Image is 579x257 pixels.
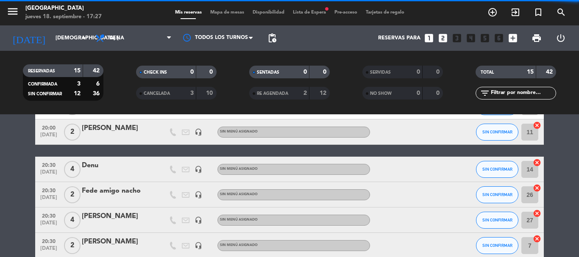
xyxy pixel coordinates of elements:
[289,10,330,15] span: Lista de Espera
[77,81,81,87] strong: 3
[195,166,202,173] i: headset_mic
[6,29,51,47] i: [DATE]
[482,167,512,171] span: SIN CONFIRMAR
[109,35,124,41] span: Cena
[220,243,258,247] span: Sin menú asignado
[417,90,420,96] strong: 0
[38,220,59,230] span: [DATE]
[25,13,102,21] div: jueves 18. septiembre - 17:27
[451,33,462,44] i: looks_3
[220,193,258,196] span: Sin menú asignado
[64,212,81,229] span: 4
[248,10,289,15] span: Disponibilidad
[38,195,59,204] span: [DATE]
[532,33,542,43] span: print
[303,69,307,75] strong: 0
[370,91,392,96] span: NO SHOW
[487,7,498,17] i: add_circle_outline
[220,167,258,171] span: Sin menú asignado
[38,122,59,132] span: 20:00
[74,91,81,97] strong: 12
[64,237,81,254] span: 2
[423,33,434,44] i: looks_one
[64,186,81,203] span: 2
[546,69,554,75] strong: 42
[480,88,490,98] i: filter_list
[330,10,362,15] span: Pre-acceso
[82,160,154,171] div: Denu
[38,236,59,246] span: 20:30
[493,33,504,44] i: looks_6
[479,33,490,44] i: looks_5
[465,33,476,44] i: looks_4
[362,10,409,15] span: Tarjetas de regalo
[370,70,391,75] span: SERVIDAS
[220,218,258,221] span: Sin menú asignado
[482,192,512,197] span: SIN CONFIRMAR
[556,7,566,17] i: search
[206,10,248,15] span: Mapa de mesas
[79,33,89,43] i: arrow_drop_down
[64,124,81,141] span: 2
[93,91,101,97] strong: 36
[38,160,59,169] span: 20:30
[417,69,420,75] strong: 0
[190,90,194,96] strong: 3
[209,69,214,75] strong: 0
[476,237,518,254] button: SIN CONFIRMAR
[533,184,541,192] i: cancel
[144,91,170,96] span: CANCELADA
[171,10,206,15] span: Mis reservas
[482,130,512,134] span: SIN CONFIRMAR
[378,35,420,41] span: Reservas para
[82,236,154,247] div: [PERSON_NAME]
[556,33,566,43] i: power_settings_new
[38,246,59,255] span: [DATE]
[481,70,494,75] span: TOTAL
[28,69,55,73] span: RESERVADAS
[533,235,541,243] i: cancel
[206,90,214,96] strong: 10
[38,185,59,195] span: 20:30
[82,185,154,196] div: Fede amigo nacho
[28,82,57,86] span: CONFIRMADA
[257,70,279,75] span: SENTADAS
[533,209,541,218] i: cancel
[476,161,518,178] button: SIN CONFIRMAR
[6,5,19,18] i: menu
[476,212,518,229] button: SIN CONFIRMAR
[96,81,101,87] strong: 6
[323,69,328,75] strong: 0
[437,33,448,44] i: looks_two
[38,169,59,179] span: [DATE]
[510,7,521,17] i: exit_to_app
[533,158,541,167] i: cancel
[476,124,518,141] button: SIN CONFIRMAR
[482,243,512,248] span: SIN CONFIRMAR
[74,68,81,74] strong: 15
[533,121,541,130] i: cancel
[533,7,543,17] i: turned_in_not
[220,130,258,133] span: Sin menú asignado
[195,128,202,136] i: headset_mic
[6,5,19,21] button: menu
[490,88,556,98] input: Filtrar por nombre...
[476,186,518,203] button: SIN CONFIRMAR
[25,4,102,13] div: [GEOGRAPHIC_DATA]
[190,69,194,75] strong: 0
[82,211,154,222] div: [PERSON_NAME]
[482,218,512,222] span: SIN CONFIRMAR
[64,161,81,178] span: 4
[507,33,518,44] i: add_box
[195,216,202,224] i: headset_mic
[38,132,59,142] span: [DATE]
[267,33,277,43] span: pending_actions
[82,123,154,134] div: [PERSON_NAME]
[257,91,288,96] span: RE AGENDADA
[195,242,202,249] i: headset_mic
[28,92,62,96] span: SIN CONFIRMAR
[527,69,534,75] strong: 15
[320,90,328,96] strong: 12
[436,90,441,96] strong: 0
[38,210,59,220] span: 20:30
